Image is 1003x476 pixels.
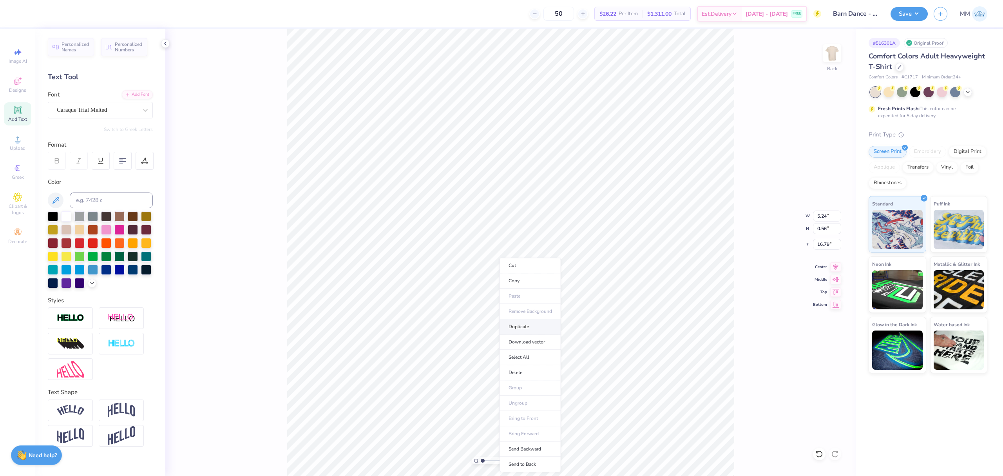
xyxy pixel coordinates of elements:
[500,258,561,273] li: Cut
[48,296,153,305] div: Styles
[878,105,920,112] strong: Fresh Prints Flash:
[872,260,891,268] span: Neon Ink
[869,162,900,173] div: Applique
[8,116,27,122] span: Add Text
[57,338,84,350] img: 3d Illusion
[57,314,84,323] img: Stroke
[869,130,987,139] div: Print Type
[48,178,153,187] div: Color
[108,339,135,348] img: Negative Space
[48,90,60,99] label: Font
[891,7,928,21] button: Save
[813,289,827,295] span: Top
[902,162,934,173] div: Transfers
[869,38,900,48] div: # 516301A
[934,320,970,329] span: Water based Ink
[960,162,979,173] div: Foil
[543,7,574,21] input: – –
[872,270,923,309] img: Neon Ink
[934,331,984,370] img: Water based Ink
[872,320,917,329] span: Glow in the Dark Ink
[793,11,801,16] span: FREE
[972,6,987,22] img: Mariah Myssa Salurio
[934,210,984,249] img: Puff Ink
[4,203,31,216] span: Clipart & logos
[599,10,616,18] span: $26.22
[500,365,561,380] li: Delete
[949,146,987,158] div: Digital Print
[9,87,26,93] span: Designs
[872,200,893,208] span: Standard
[10,145,25,151] span: Upload
[48,72,153,82] div: Text Tool
[902,74,918,81] span: # C1717
[122,90,153,99] div: Add Font
[960,6,987,22] a: MM
[827,65,837,72] div: Back
[29,452,57,459] strong: Need help?
[57,428,84,443] img: Flag
[104,126,153,133] button: Switch to Greek Letters
[813,277,827,282] span: Middle
[827,6,885,22] input: Untitled Design
[647,10,672,18] span: $1,311.00
[702,10,731,18] span: Est. Delivery
[8,238,27,245] span: Decorate
[500,319,561,334] li: Duplicate
[872,331,923,370] img: Glow in the Dark Ink
[746,10,788,18] span: [DATE] - [DATE]
[500,457,561,472] li: Send to Back
[813,302,827,307] span: Bottom
[500,334,561,350] li: Download vector
[70,193,153,208] input: e.g. 7428 c
[48,388,153,397] div: Text Shape
[48,140,154,149] div: Format
[108,313,135,323] img: Shadow
[500,273,561,289] li: Copy
[500,441,561,457] li: Send Backward
[108,426,135,445] img: Rise
[904,38,948,48] div: Original Proof
[934,200,950,208] span: Puff Ink
[934,270,984,309] img: Metallic & Glitter Ink
[936,162,958,173] div: Vinyl
[108,403,135,418] img: Arch
[12,174,24,180] span: Greek
[869,146,907,158] div: Screen Print
[869,74,898,81] span: Comfort Colors
[674,10,686,18] span: Total
[813,264,827,270] span: Center
[909,146,946,158] div: Embroidery
[960,9,970,18] span: MM
[869,177,907,189] div: Rhinestones
[934,260,980,268] span: Metallic & Glitter Ink
[619,10,638,18] span: Per Item
[57,405,84,416] img: Arc
[57,361,84,378] img: Free Distort
[62,42,89,53] span: Personalized Names
[872,210,923,249] img: Standard
[878,105,974,119] div: This color can be expedited for 5 day delivery.
[869,51,985,71] span: Comfort Colors Adult Heavyweight T-Shirt
[500,350,561,365] li: Select All
[824,45,840,61] img: Back
[9,58,27,64] span: Image AI
[115,42,143,53] span: Personalized Numbers
[922,74,961,81] span: Minimum Order: 24 +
